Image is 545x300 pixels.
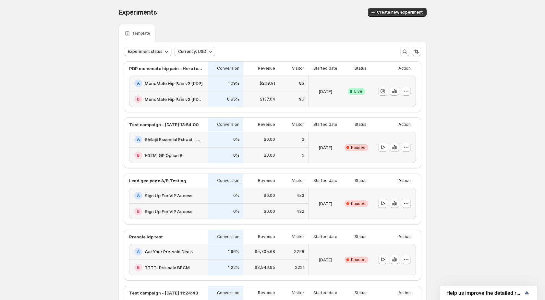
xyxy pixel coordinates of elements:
[297,209,304,214] p: 432
[297,193,304,198] p: 433
[299,97,304,102] p: 96
[128,49,163,54] span: Experiment status
[294,249,304,254] p: 2258
[319,200,332,207] p: [DATE]
[292,66,304,71] p: Visitor
[398,290,411,295] p: Action
[255,265,275,270] p: $3,946.95
[137,193,140,198] h2: A
[258,234,275,239] p: Revenue
[292,122,304,127] p: Visitor
[178,49,206,54] span: Currency: USD
[137,265,139,270] h2: B
[228,249,239,254] p: 1.66%
[260,97,275,102] p: $137.64
[129,177,186,184] p: Lead gen page A/B Testing
[319,257,332,263] p: [DATE]
[145,80,203,87] h2: MenoMate Hip Pain v2 [PDP]
[228,81,239,86] p: 1.09%
[319,88,332,95] p: [DATE]
[355,66,367,71] p: Status
[313,290,337,295] p: Started date
[233,137,239,142] p: 0%
[398,66,411,71] p: Action
[258,290,275,295] p: Revenue
[227,97,239,102] p: 0.85%
[145,136,204,143] h2: Shilajit Essential Extract - Wellness Nest
[292,234,304,239] p: Visitor
[118,8,157,16] span: Experiments
[355,122,367,127] p: Status
[137,81,140,86] h2: A
[137,249,140,254] h2: A
[264,209,275,214] p: $0.00
[137,153,139,158] h2: B
[145,208,192,215] h2: Sign Up For VIP Access
[145,248,193,255] h2: Get Your Pre-sale Deals
[313,122,337,127] p: Started date
[217,66,239,71] p: Conversion
[398,178,411,183] p: Action
[137,97,139,102] h2: B
[355,178,367,183] p: Status
[228,265,239,270] p: 1.22%
[292,178,304,183] p: Visitor
[217,234,239,239] p: Conversion
[355,234,367,239] p: Status
[351,257,366,262] span: Paused
[217,290,239,295] p: Conversion
[129,65,204,72] p: PDP menomate hip pain - Hero test - New Copy + image
[295,265,304,270] p: 2221
[302,137,304,142] p: 2
[398,234,411,239] p: Action
[233,193,239,198] p: 0%
[354,89,362,94] span: Live
[398,122,411,127] p: Action
[124,47,172,56] button: Experiment status
[258,66,275,71] p: Revenue
[313,66,337,71] p: Started date
[137,137,140,142] h2: A
[351,145,366,150] span: Paused
[217,178,239,183] p: Conversion
[351,201,366,206] span: Paused
[313,234,337,239] p: Started date
[260,81,275,86] p: $209.91
[174,47,215,56] button: Currency: USD
[412,47,421,56] button: Sort the results
[292,290,304,295] p: Visitor
[258,122,275,127] p: Revenue
[446,289,531,297] button: Show survey - Help us improve the detailed report for A/B campaigns
[145,96,204,102] h2: MenoMate Hip Pain v2 [PDP]-verB
[145,152,183,159] h2: F02M-GP Option B
[129,290,198,296] p: Test campaign - [DATE] 11:24:43
[319,144,332,151] p: [DATE]
[258,178,275,183] p: Revenue
[233,153,239,158] p: 0%
[264,137,275,142] p: $0.00
[302,153,304,158] p: 5
[264,193,275,198] p: $0.00
[129,121,199,128] p: Test campaign - [DATE] 13:54:00
[368,8,427,17] button: Create new experiment
[313,178,337,183] p: Started date
[355,290,367,295] p: Status
[446,290,523,296] span: Help us improve the detailed report for A/B campaigns
[137,209,139,214] h2: B
[255,249,275,254] p: $5,705.68
[129,234,163,240] p: Presale ldp test
[523,278,539,294] iframe: Intercom live chat
[264,153,275,158] p: $0.00
[233,209,239,214] p: 0%
[299,81,304,86] p: 83
[145,264,190,271] h2: TTTT- Pre-sale BFCM
[132,31,150,36] p: Template
[377,10,423,15] span: Create new experiment
[145,192,192,199] h2: Sign Up For VIP Access
[217,122,239,127] p: Conversion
